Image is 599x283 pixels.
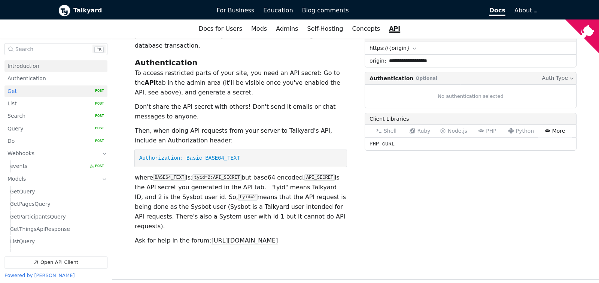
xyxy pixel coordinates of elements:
span: Query [7,125,24,132]
a: Talkyard logoTalkyard [58,4,206,16]
a: [URL][DOMAIN_NAME] [212,237,278,244]
a: Docs [353,4,510,17]
a: For Business [212,4,259,17]
p: Don't share the API secret with others! Don't send it emails or chat messages to anyone. [135,102,347,121]
code: tyid=2 [238,194,257,200]
span: Shell [384,128,396,134]
a: Query POST [7,123,104,135]
a: Mods [247,22,271,35]
span: GetThingsApiResponse [10,226,70,233]
a: GetPagesQuery [10,198,104,210]
span: Webhooks [7,150,34,157]
span: Authentication [370,75,413,82]
span: POST [89,88,104,94]
span: GetPagesQuery [10,201,51,208]
span: https://{origin} [370,44,410,52]
a: Models [7,173,94,185]
a: Self-Hosting [302,22,347,35]
span: Get [7,88,17,95]
b: Talkyard [73,6,206,15]
label: origin [365,55,386,67]
span: Blog comments [302,7,349,14]
a: events POST [10,161,104,172]
span: POST [89,114,104,119]
p: Then, when doing API requests from your server to Talkyard's API, include an Authorization header: [135,126,347,145]
span: For Business [217,7,255,14]
span: Introduction [7,63,39,70]
span: GetQuery [10,188,35,195]
span: PHP [486,128,496,134]
a: Do POST [7,135,104,147]
a: About [514,7,536,14]
button: Auth Type [541,74,575,82]
strong: API [145,79,156,86]
a: List POST [7,98,104,109]
span: POST [89,126,104,132]
div: PHP cURL [365,137,577,151]
span: More [552,128,565,134]
span: Search [15,46,33,52]
a: Docs for Users [194,22,247,35]
span: Docs [489,7,505,16]
h2: Authentication [135,57,347,68]
a: GetQuery [10,186,104,198]
span: Node.js [448,128,467,134]
a: GetParticipantsQuery [10,211,104,223]
a: Education [259,4,298,17]
div: No authentication selected [365,84,577,109]
code: BASE64_TEXT [153,175,186,181]
span: ListPagesQuery [10,251,50,258]
a: Blog comments [298,4,353,17]
a: Admins [271,22,302,35]
a: ListQuery [10,236,104,248]
a: Search POST [7,111,104,122]
span: events [10,163,27,170]
span: POST [89,139,104,144]
a: API [384,22,405,35]
a: ListPagesQuery [10,249,104,260]
code: tyid=2:API_SECRET [193,175,241,181]
button: More [538,125,572,137]
a: Concepts [348,22,385,35]
span: Python [516,128,534,134]
p: where is: but base64 encoded. is the API secret you generated in the API tab. "tyid" means Talkya... [135,173,347,231]
a: Webhooks [7,148,94,160]
a: Introduction [7,60,104,72]
p: Ask for help in the forum: [135,236,347,246]
span: Do [7,138,15,145]
span: POST [89,164,104,169]
a: Open API Client [4,257,107,268]
div: Client Libraries [365,113,577,125]
button: https://{origin} [365,42,576,54]
span: Ruby [417,128,430,134]
code: API_SECRET [305,175,335,181]
span: List [7,100,16,107]
span: ⌃ [97,48,99,52]
span: Authorization: Basic BASE64_TEXT [139,155,240,161]
span: POST [89,101,104,106]
span: ListQuery [10,238,35,246]
span: Authentication [7,75,46,82]
a: Powered by [PERSON_NAME] [4,273,75,279]
span: Education [263,7,293,14]
a: GetThingsApiResponse [10,223,104,235]
a: Authentication [7,73,104,84]
img: Talkyard logo [58,4,70,16]
kbd: k [94,46,104,53]
a: Get POST [7,85,104,97]
span: Optional [414,75,439,82]
span: Search [7,113,25,120]
p: To access restricted parts of your site, you need an API secret: Go to the tab in the admin area ... [135,68,347,97]
span: GetParticipantsQuery [10,213,66,220]
span: Models [7,175,26,183]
